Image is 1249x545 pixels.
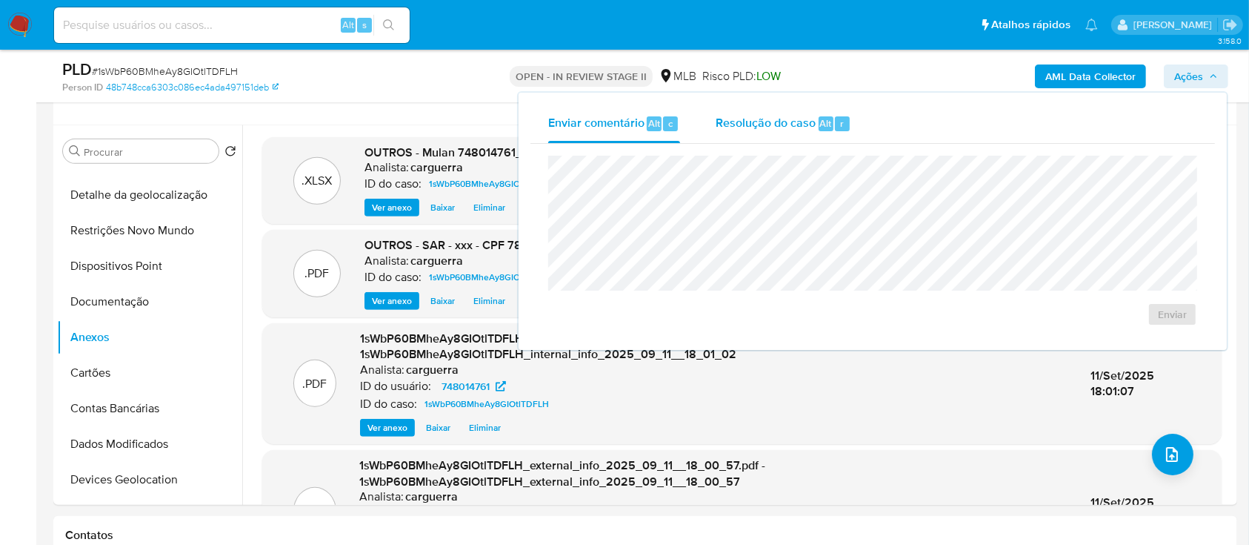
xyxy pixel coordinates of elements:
div: MLB [659,68,696,85]
button: Retornar ao pedido padrão [224,145,236,162]
p: ID do caso: [360,397,417,412]
span: Ver anexo [372,200,412,215]
button: Eliminar [462,419,508,437]
span: 748014761 [442,377,490,395]
h6: carguerra [410,254,463,268]
button: Documentação [57,284,242,320]
span: 11/Set/2025 18:01:02 [1091,494,1155,527]
button: search-icon [373,15,404,36]
span: # 1sWbP60BMheAy8GIOtlTDFLH [92,64,238,79]
button: Eliminar [466,199,513,217]
button: Ações [1164,65,1228,88]
b: PLD [62,57,92,81]
button: Empréstimos [57,498,242,533]
h1: Contatos [65,528,1225,543]
span: 1sWbP60BMheAy8GIOtlTDFLH_internal_info_2025_09_11__18_01_02.pdf - 1sWbP60BMheAy8GIOtlTDFLH_intern... [360,330,763,363]
a: Sair [1222,17,1238,33]
b: Person ID [62,81,103,94]
span: Atalhos rápidos [991,17,1070,33]
span: 1sWbP60BMheAy8GIOtlTDFLH [429,175,553,193]
span: Risco PLD: [702,68,781,85]
p: Analista: [360,489,404,504]
span: c [668,116,673,131]
h6: carguerra [410,160,463,175]
a: 748014761 [433,377,515,395]
button: Baixar [423,292,462,310]
span: LOW [756,67,781,85]
a: Notificações [1085,19,1098,31]
b: AML Data Collector [1045,65,1136,88]
span: 1sWbP60BMheAy8GIOtlTDFLH [429,268,553,286]
button: upload-file [1152,434,1193,475]
span: 3.158.0 [1218,35,1242,47]
p: ID do caso: [364,176,422,191]
h6: carguerra [406,363,459,377]
span: Eliminar [469,420,501,435]
span: 748014761 [442,504,490,522]
span: Baixar [426,420,450,435]
button: AML Data Collector [1035,65,1146,88]
span: Resolução do caso [716,114,816,131]
button: Restrições Novo Mundo [57,213,242,248]
span: Ações [1174,65,1203,88]
span: Baixar [430,200,455,215]
p: ID do usuário: [360,379,431,394]
p: Analista: [364,254,409,268]
a: 1sWbP60BMheAy8GIOtlTDFLH [423,175,559,193]
p: Analista: [360,363,404,377]
span: Eliminar [473,200,505,215]
button: Dispositivos Point [57,248,242,284]
p: .PDF [302,503,327,519]
span: 1sWbP60BMheAy8GIOtlTDFLH_external_info_2025_09_11__18_00_57.pdf - 1sWbP60BMheAy8GIOtlTDFLH_extern... [360,457,766,490]
a: 1sWbP60BMheAy8GIOtlTDFLH [423,268,559,286]
span: Alt [820,116,832,131]
button: Ver anexo [364,292,419,310]
input: Pesquise usuários ou casos... [54,16,410,35]
button: Ver anexo [364,199,419,217]
a: 748014761 [433,504,515,522]
button: Detalhe da geolocalização [57,177,242,213]
button: Anexos [57,320,242,355]
button: Baixar [423,199,462,217]
span: OUTROS - Mulan 748014761_2025_09_11_15_00_54 [364,144,650,161]
button: Cartões [57,355,242,391]
p: OPEN - IN REVIEW STAGE II [510,66,653,87]
span: s [362,18,367,32]
span: Ver anexo [367,420,407,435]
span: Baixar [430,294,455,308]
button: Dados Modificados [57,426,242,462]
span: Enviar comentário [548,114,645,131]
span: Ver anexo [372,294,412,308]
span: Alt [648,116,660,131]
p: .PDF [305,265,330,282]
a: 1sWbP60BMheAy8GIOtlTDFLH [419,395,555,413]
button: Eliminar [466,292,513,310]
button: Baixar [419,419,458,437]
button: Ver anexo [360,419,415,437]
span: Alt [342,18,354,32]
p: .XLSX [302,173,333,189]
a: 48b748cca6303c086ec4ada497151deb [106,81,279,94]
span: 1sWbP60BMheAy8GIOtlTDFLH [424,395,549,413]
input: Procurar [84,145,213,159]
p: carlos.guerra@mercadopago.com.br [1133,18,1217,32]
span: 11/Set/2025 18:01:07 [1090,367,1154,400]
button: Procurar [69,145,81,157]
span: r [840,116,844,131]
button: Devices Geolocation [57,462,242,498]
h6: carguerra [406,489,459,504]
p: Analista: [364,160,409,175]
button: Contas Bancárias [57,391,242,426]
p: ID do caso: [364,270,422,285]
p: .PDF [303,376,327,392]
span: OUTROS - SAR - xxx - CPF 78734622691 - [PERSON_NAME] [364,237,685,254]
span: Eliminar [473,294,505,308]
